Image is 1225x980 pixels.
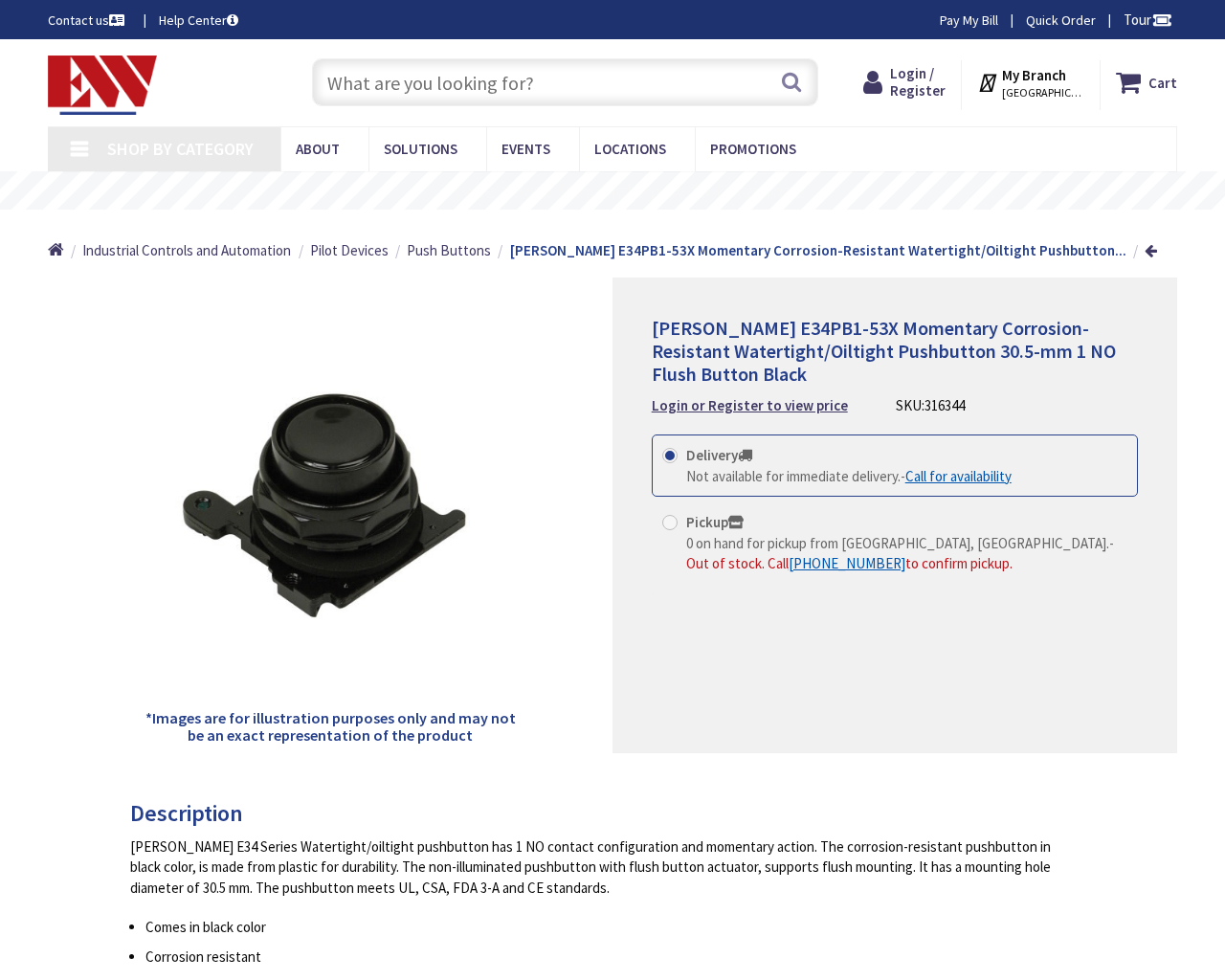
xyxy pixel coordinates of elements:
[686,554,1013,572] span: Out of stock. Call to confirm pickup.
[145,947,1080,967] li: Corrosion resistant
[896,395,965,415] div: SKU:
[139,311,523,695] img: Eaton E34PB1-53X Momentary Corrosion-Resistant Watertight/Oiltight Pushbutton 30.5-mm 1 NO Flush ...
[159,11,238,30] a: Help Center
[686,446,752,464] strong: Delivery
[501,140,550,158] span: Events
[455,181,805,202] rs-layer: Free Same Day Pickup at 19 Locations
[296,140,340,158] span: About
[1002,66,1066,84] strong: My Branch
[686,533,1127,574] div: -
[890,64,946,100] span: Login / Register
[652,316,1116,386] span: [PERSON_NAME] E34PB1-53X Momentary Corrosion-Resistant Watertight/Oiltight Pushbutton 30.5-mm 1 N...
[48,11,128,30] a: Contact us
[138,710,522,744] h5: *Images are for illustration purposes only and may not be an exact representation of the product
[977,65,1083,100] div: My Branch [GEOGRAPHIC_DATA], [GEOGRAPHIC_DATA]
[407,241,491,259] span: Push Buttons
[652,395,848,415] a: Login or Register to view price
[652,396,848,414] strong: Login or Register to view price
[107,138,254,160] span: Shop By Category
[312,58,818,106] input: What are you looking for?
[130,801,1080,826] h3: Description
[863,65,946,100] a: Login / Register
[82,241,291,259] span: Industrial Controls and Automation
[510,241,1126,259] strong: [PERSON_NAME] E34PB1-53X Momentary Corrosion-Resistant Watertight/Oiltight Pushbutton...
[686,534,1109,552] span: 0 on hand for pickup from [GEOGRAPHIC_DATA], [GEOGRAPHIC_DATA].
[384,140,457,158] span: Solutions
[1002,85,1083,100] span: [GEOGRAPHIC_DATA], [GEOGRAPHIC_DATA]
[686,466,1012,486] div: -
[310,241,389,259] span: Pilot Devices
[905,466,1012,486] a: Call for availability
[789,553,905,573] a: [PHONE_NUMBER]
[686,513,744,531] strong: Pickup
[940,11,998,30] a: Pay My Bill
[1148,65,1177,100] strong: Cart
[130,836,1080,898] div: [PERSON_NAME] E34 Series Watertight/oiltight pushbutton has 1 NO contact configuration and moment...
[594,140,666,158] span: Locations
[1116,65,1177,100] a: Cart
[82,240,291,260] a: Industrial Controls and Automation
[48,56,157,115] img: Electrical Wholesalers, Inc.
[924,396,965,414] span: 316344
[1026,11,1096,30] a: Quick Order
[407,240,491,260] a: Push Buttons
[710,140,796,158] span: Promotions
[1124,11,1172,29] span: Tour
[145,917,1080,937] li: Comes in black color
[310,240,389,260] a: Pilot Devices
[686,467,901,485] span: Not available for immediate delivery.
